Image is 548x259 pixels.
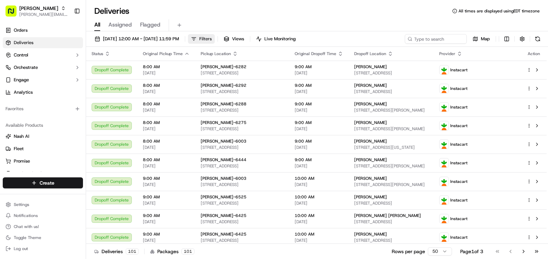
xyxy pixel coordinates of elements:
span: Orders [14,27,28,33]
button: Control [3,50,83,61]
span: [DATE] [295,219,343,225]
span: [STREET_ADDRESS] [201,238,284,243]
span: 9:00 AM [295,138,343,144]
span: Instacart [450,86,467,91]
span: 9:00 AM [295,83,343,88]
div: Available Products [3,120,83,131]
span: [DATE] [295,200,343,206]
span: 8:00 AM [143,157,190,163]
span: [STREET_ADDRESS] [201,200,284,206]
span: Orchestrate [14,64,38,71]
img: profile_instacart_ahold_partner.png [440,233,449,242]
img: profile_instacart_ahold_partner.png [440,140,449,149]
button: Views [221,34,247,44]
img: profile_instacart_ahold_partner.png [440,103,449,112]
div: Packages [150,248,194,255]
span: Assigned [108,21,132,29]
span: 9:00 AM [143,176,190,181]
span: Original Pickup Time [143,51,183,56]
span: [DATE] [295,238,343,243]
span: [STREET_ADDRESS][PERSON_NAME] [354,107,428,113]
div: Page 1 of 3 [460,248,483,255]
span: [PERSON_NAME]-6003 [201,176,246,181]
div: Start new chat [23,66,113,73]
button: Log out [3,244,83,253]
a: Promise [6,158,80,164]
span: 9:00 AM [295,120,343,125]
img: profile_instacart_ahold_partner.png [440,158,449,167]
span: 10:00 AM [295,176,343,181]
button: Nash AI [3,131,83,142]
span: [STREET_ADDRESS] [201,182,284,187]
button: Promise [3,156,83,167]
span: 9:00 AM [295,64,343,70]
span: Product Catalog [14,170,47,177]
span: [PERSON_NAME] [PERSON_NAME] [354,213,421,218]
span: 9:00 AM [295,101,343,107]
span: Settings [14,202,29,207]
span: [STREET_ADDRESS][PERSON_NAME] [354,126,428,132]
span: [PERSON_NAME] [354,157,387,163]
span: Engage [14,77,29,83]
span: Dropoff Location [354,51,386,56]
span: Instacart [450,235,467,240]
span: 10:00 AM [295,231,343,237]
button: Start new chat [117,68,125,76]
span: Deliveries [14,40,33,46]
span: [DATE] [295,126,343,132]
span: [PERSON_NAME] [354,120,387,125]
img: profile_instacart_ahold_partner.png [440,65,449,74]
div: 101 [126,248,139,255]
button: Orchestrate [3,62,83,73]
div: Deliveries [94,248,139,255]
span: Knowledge Base [14,100,53,107]
span: Log out [14,246,28,251]
a: Analytics [3,87,83,98]
button: Settings [3,200,83,209]
span: [PERSON_NAME] [354,83,387,88]
span: [PERSON_NAME]-6275 [201,120,246,125]
span: 9:00 AM [143,194,190,200]
span: Toggle Theme [14,235,41,240]
img: profile_instacart_ahold_partner.png [440,196,449,205]
span: Instacart [450,197,467,203]
span: 8:00 AM [143,64,190,70]
span: Nash AI [14,133,29,139]
div: 101 [181,248,194,255]
span: Filters [199,36,212,42]
span: [DATE] [295,89,343,94]
span: [STREET_ADDRESS][PERSON_NAME] [354,163,428,169]
span: [STREET_ADDRESS][PERSON_NAME] [354,182,428,187]
span: Pylon [68,117,83,122]
img: profile_instacart_ahold_partner.png [440,177,449,186]
span: [DATE] [295,182,343,187]
span: [STREET_ADDRESS] [354,89,428,94]
span: 10:00 AM [295,213,343,218]
span: Views [232,36,244,42]
span: [DATE] [295,145,343,150]
button: Product Catalog [3,168,83,179]
span: Fleet [14,146,24,152]
span: [DATE] [143,70,190,76]
span: [PERSON_NAME] [354,176,387,181]
span: 8:00 AM [143,101,190,107]
button: Map [470,34,493,44]
span: [PERSON_NAME] [354,194,387,200]
span: [PERSON_NAME]-6292 [201,83,246,88]
a: Product Catalog [6,170,80,177]
span: [PERSON_NAME]-6444 [201,157,246,163]
span: [DATE] [295,70,343,76]
span: Create [40,179,54,186]
span: [DATE] [143,182,190,187]
button: [DATE] 12:00 AM - [DATE] 11:59 PM [92,34,182,44]
a: 📗Knowledge Base [4,97,55,110]
div: We're available if you need us! [23,73,87,78]
button: Engage [3,74,83,85]
div: 📗 [7,101,12,106]
span: [PERSON_NAME] [354,231,387,237]
span: [DATE] [143,238,190,243]
span: [PERSON_NAME] [354,138,387,144]
span: [STREET_ADDRESS] [201,126,284,132]
span: [PERSON_NAME]-6525 [201,194,246,200]
span: [STREET_ADDRESS] [354,70,428,76]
